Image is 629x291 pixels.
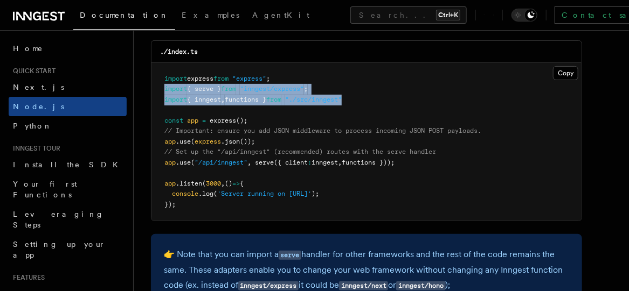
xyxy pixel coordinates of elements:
[182,11,239,19] span: Examples
[9,174,127,204] a: Your first Functions
[9,204,127,235] a: Leveraging Steps
[187,96,221,103] span: { inngest
[338,159,342,166] span: ,
[187,117,198,124] span: app
[198,190,213,197] span: .log
[9,273,45,282] span: Features
[176,138,191,145] span: .use
[221,138,240,145] span: .json
[312,190,319,197] span: );
[9,116,127,136] a: Python
[247,159,251,166] span: ,
[9,77,127,97] a: Next.js
[285,96,342,103] span: "./src/inngest"
[232,75,266,82] span: "express"
[350,6,467,24] button: Search...Ctrl+K
[195,159,247,166] span: "/api/inngest"
[176,180,202,187] span: .listen
[232,180,240,187] span: =>
[164,201,176,208] span: });
[187,85,221,93] span: { serve }
[164,148,436,155] span: // Set up the "/api/inngest" (recommended) routes with the serve handler
[202,180,206,187] span: (
[236,117,247,124] span: ();
[9,39,127,58] a: Home
[221,85,236,93] span: from
[9,67,56,75] span: Quick start
[339,281,388,290] code: inngest/next
[225,96,266,103] span: functions }
[13,83,64,91] span: Next.js
[164,138,176,145] span: app
[13,102,64,111] span: Node.js
[164,117,183,124] span: const
[206,180,221,187] span: 3000
[436,10,460,20] kbd: Ctrl+K
[9,97,127,116] a: Node.js
[342,159,395,166] span: functions }));
[164,96,187,103] span: import
[308,159,312,166] span: :
[164,180,176,187] span: app
[255,159,274,166] span: serve
[238,281,299,290] code: inngest/express
[164,85,187,93] span: import
[9,144,60,153] span: Inngest tour
[164,159,176,166] span: app
[240,85,304,93] span: "inngest/express"
[266,96,281,103] span: from
[240,138,255,145] span: ());
[202,117,206,124] span: =
[176,159,191,166] span: .use
[80,11,169,19] span: Documentation
[175,3,246,29] a: Examples
[217,190,312,197] span: 'Server running on [URL]'
[221,96,225,103] span: ,
[164,127,481,134] span: // Important: ensure you add JSON middleware to process incoming JSON POST payloads.
[274,159,308,166] span: ({ client
[279,249,301,259] a: serve
[191,138,195,145] span: (
[73,3,175,30] a: Documentation
[195,138,221,145] span: express
[512,9,537,22] button: Toggle dark mode
[312,159,338,166] span: inngest
[553,66,578,80] button: Copy
[396,281,445,290] code: inngest/hono
[160,48,198,55] code: ./index.ts
[213,75,229,82] span: from
[225,180,232,187] span: ()
[164,75,187,82] span: import
[304,85,308,93] span: ;
[9,235,127,265] a: Setting up your app
[13,240,106,259] span: Setting up your app
[252,11,309,19] span: AgentKit
[13,160,125,169] span: Install the SDK
[187,75,213,82] span: express
[9,155,127,174] a: Install the SDK
[191,159,195,166] span: (
[221,180,225,187] span: ,
[13,122,52,130] span: Python
[210,117,236,124] span: express
[266,75,270,82] span: ;
[172,190,198,197] span: console
[213,190,217,197] span: (
[240,180,244,187] span: {
[246,3,316,29] a: AgentKit
[13,210,104,229] span: Leveraging Steps
[13,180,77,199] span: Your first Functions
[279,251,301,260] code: serve
[13,43,43,54] span: Home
